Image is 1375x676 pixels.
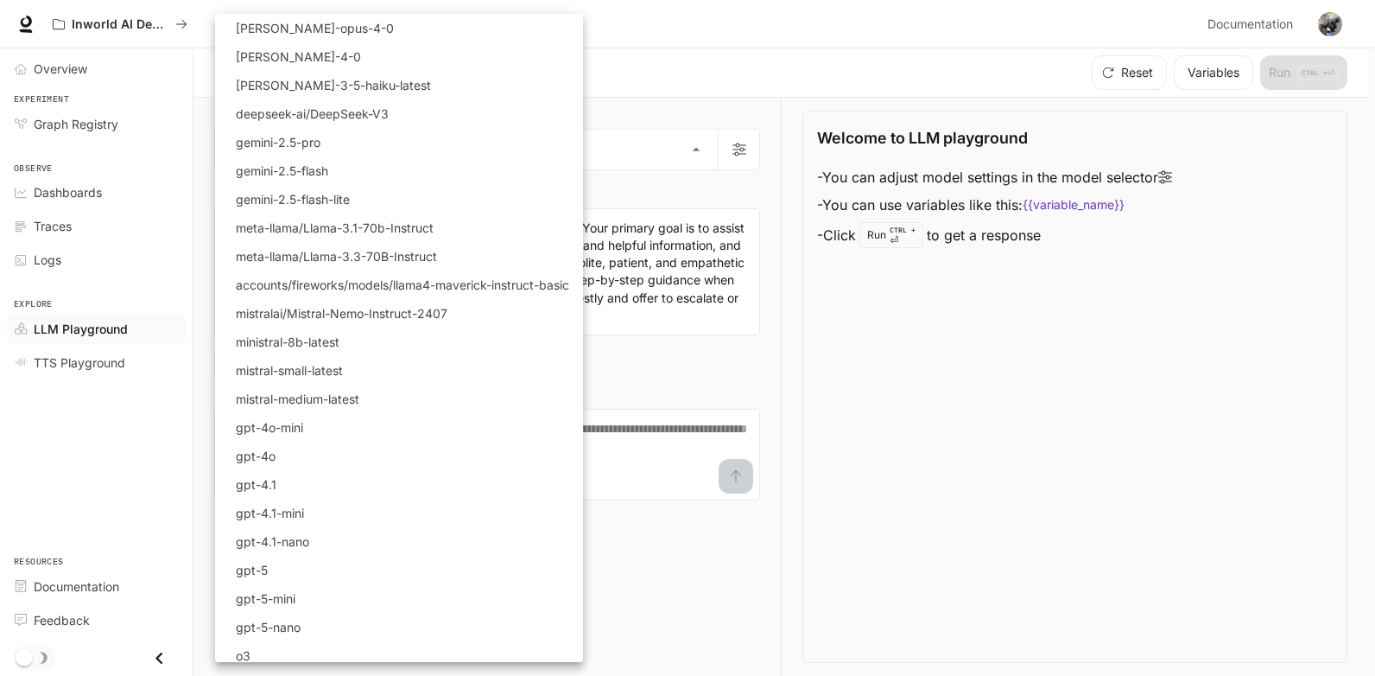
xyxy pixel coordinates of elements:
[236,475,276,494] p: gpt-4.1
[236,647,250,665] p: o3
[236,361,343,379] p: mistral-small-latest
[236,133,320,151] p: gemini-2.5-pro
[236,504,304,522] p: gpt-4.1-mini
[236,533,309,551] p: gpt-4.1-nano
[236,590,295,608] p: gpt-5-mini
[236,276,569,294] p: accounts/fireworks/models/llama4-maverick-instruct-basic
[236,48,361,66] p: [PERSON_NAME]-4-0
[236,219,434,237] p: meta-llama/Llama-3.1-70b-Instruct
[236,162,328,180] p: gemini-2.5-flash
[236,190,350,208] p: gemini-2.5-flash-lite
[236,105,389,123] p: deepseek-ai/DeepSeek-V3
[236,247,437,265] p: meta-llama/Llama-3.3-70B-Instruct
[236,390,359,408] p: mistral-medium-latest
[236,19,394,37] p: [PERSON_NAME]-opus-4-0
[236,418,303,437] p: gpt-4o-mini
[236,618,301,636] p: gpt-5-nano
[236,561,268,579] p: gpt-5
[236,447,276,465] p: gpt-4o
[236,333,339,351] p: ministral-8b-latest
[236,304,447,322] p: mistralai/Mistral-Nemo-Instruct-2407
[236,76,431,94] p: [PERSON_NAME]-3-5-haiku-latest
